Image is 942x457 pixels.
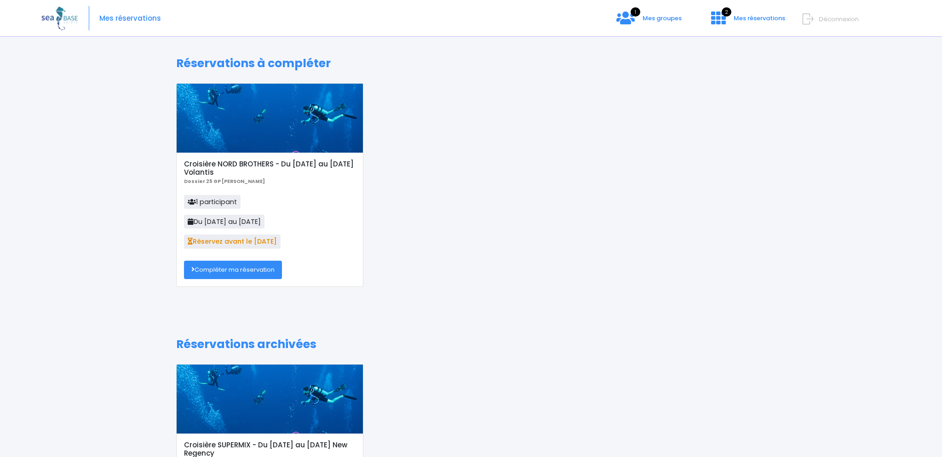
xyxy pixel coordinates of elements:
[819,15,859,23] span: Déconnexion
[609,17,689,26] a: 1 Mes groupes
[643,14,682,23] span: Mes groupes
[631,7,640,17] span: 1
[184,261,282,279] a: Compléter ma réservation
[722,7,731,17] span: 2
[176,57,766,70] h1: Réservations à compléter
[176,337,766,351] h1: Réservations archivées
[184,178,265,185] b: Dossier 25 GP [PERSON_NAME]
[184,160,356,177] h5: Croisière NORD BROTHERS - Du [DATE] au [DATE] Volantis
[184,234,281,248] span: Réservez avant le [DATE]
[184,195,241,209] span: 1 participant
[184,215,264,228] span: Du [DATE] au [DATE]
[704,17,791,26] a: 2 Mes réservations
[734,14,785,23] span: Mes réservations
